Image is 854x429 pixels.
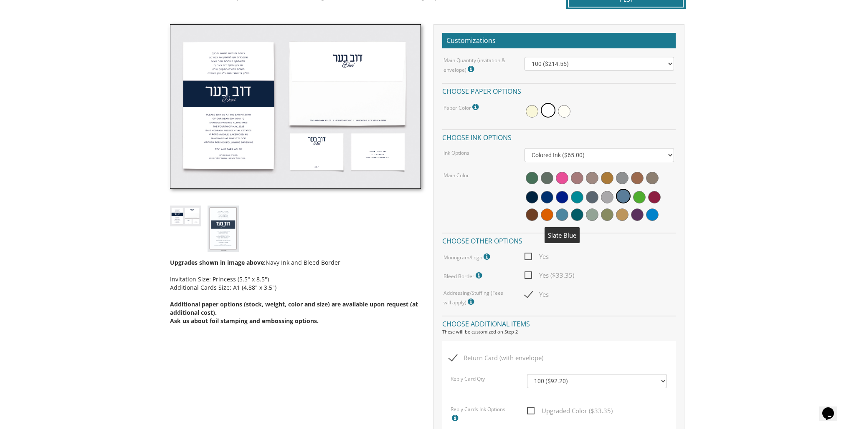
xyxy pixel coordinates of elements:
[449,353,543,363] span: Return Card (with envelope)
[525,270,574,281] span: Yes ($33.35)
[170,206,201,226] img: bminv-thumb-17.jpg
[525,289,549,300] span: Yes
[170,252,421,325] div: Navy Ink and Bleed Border Invitation Size: Princess (5.5" x 8.5") Additional Cards Size: A1 (4.88...
[443,149,469,156] label: Ink Options
[527,406,613,416] span: Upgraded Color ($33.35)
[170,258,266,266] span: Upgrades shown in image above:
[442,233,676,247] h4: Choose other options
[443,102,481,113] label: Paper Color
[170,24,421,189] img: bminv-thumb-17.jpg
[443,270,484,281] label: Bleed Border
[443,57,512,75] label: Main Quantity (invitation & envelope)
[442,316,676,330] h4: Choose additional items
[442,83,676,98] h4: Choose paper options
[819,396,846,421] iframe: chat widget
[451,406,514,426] label: Reply Cards Ink Options
[208,206,239,252] img: no%20bleed%20samples-3.jpg
[442,129,676,144] h4: Choose ink options
[443,289,512,307] label: Addressing/Stuffing (Fees will apply)
[442,33,676,49] h2: Customizations
[525,251,549,262] span: Yes
[451,375,485,386] label: Reply Card Qty
[442,329,676,335] div: These will be customized on Step 2
[443,172,469,179] label: Main Color
[443,251,492,262] label: Monogram/Logo
[170,300,418,316] span: Additional paper options (stock, weight, color and size) are available upon request (at additiona...
[170,317,319,325] span: Ask us about foil stamping and embossing options.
